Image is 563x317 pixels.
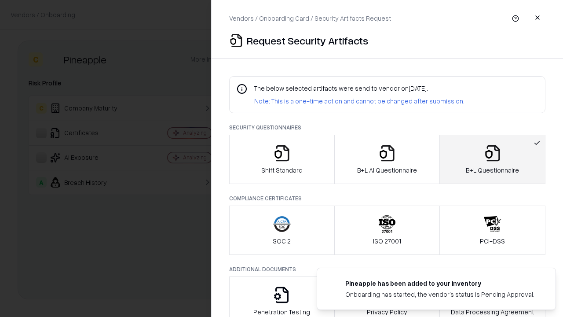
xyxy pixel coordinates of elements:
p: ISO 27001 [373,236,401,246]
button: PCI-DSS [439,206,545,255]
button: B+L Questionnaire [439,135,545,184]
button: SOC 2 [229,206,335,255]
p: Request Security Artifacts [247,33,368,48]
p: SOC 2 [273,236,291,246]
p: Note: This is a one-time action and cannot be changed after submission. [254,96,464,106]
p: PCI-DSS [480,236,505,246]
img: pineappleenergy.com [328,279,338,289]
p: Compliance Certificates [229,195,545,202]
button: Shift Standard [229,135,335,184]
div: Pineapple has been added to your inventory [345,279,534,288]
p: Vendors / Onboarding Card / Security Artifacts Request [229,14,391,23]
div: Onboarding has started, the vendor's status is Pending Approval. [345,290,534,299]
p: Data Processing Agreement [451,307,534,317]
button: ISO 27001 [334,206,440,255]
p: B+L AI Questionnaire [357,166,417,175]
p: B+L Questionnaire [466,166,519,175]
p: Privacy Policy [367,307,407,317]
p: Additional Documents [229,265,545,273]
p: The below selected artifacts were send to vendor on [DATE] . [254,84,464,93]
p: Shift Standard [261,166,303,175]
p: Security Questionnaires [229,124,545,131]
p: Penetration Testing [253,307,310,317]
button: B+L AI Questionnaire [334,135,440,184]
